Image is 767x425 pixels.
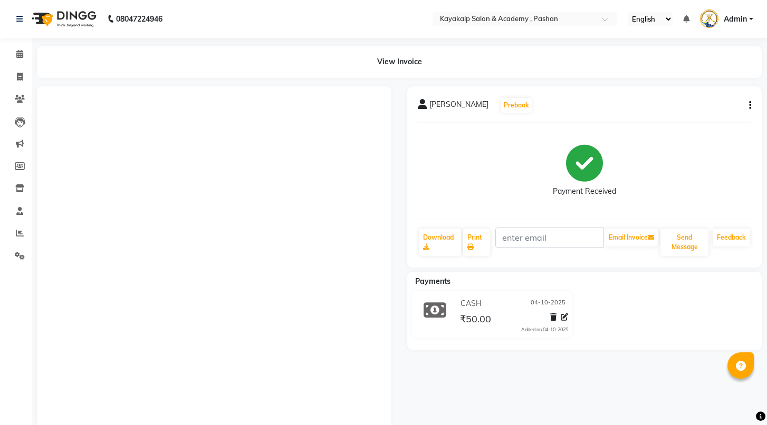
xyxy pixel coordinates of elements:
span: 04-10-2025 [531,298,565,309]
span: Admin [724,14,747,25]
a: Download [419,229,461,256]
span: ₹50.00 [460,313,491,328]
button: Email Invoice [605,229,658,246]
a: Feedback [713,229,750,246]
img: logo [27,4,99,34]
button: Prebook [501,98,532,113]
div: View Invoice [37,46,762,78]
span: CASH [461,298,482,309]
span: Payments [415,276,450,286]
a: Print [463,229,491,256]
div: Added on 04-10-2025 [521,326,568,333]
b: 08047224946 [116,4,162,34]
div: Payment Received [553,186,616,197]
input: enter email [495,228,604,248]
iframe: chat widget [723,383,756,414]
button: Send Message [660,229,708,256]
span: [PERSON_NAME] [429,99,488,114]
img: Admin [700,9,718,28]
